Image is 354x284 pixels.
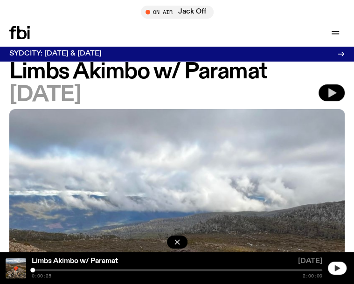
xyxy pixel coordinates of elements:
span: [DATE] [9,84,81,105]
h1: Limbs Akimbo w/ Paramat [9,62,345,83]
a: Limbs Akimbo w/ Paramat [32,257,118,265]
h3: SYDCITY: [DATE] & [DATE] [9,50,102,57]
span: 0:00:25 [32,274,51,278]
button: On AirJack Off [141,6,214,19]
span: 2:00:00 [303,274,322,278]
span: [DATE] [298,258,322,267]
